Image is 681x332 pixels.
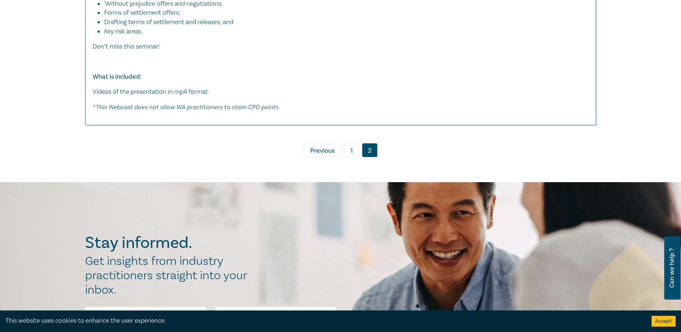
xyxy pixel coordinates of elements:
h2: Stay informed. [85,234,255,252]
span: Can we help ? [668,241,675,295]
a: Previous [304,143,341,157]
p: Don’t miss this seminar! [93,42,589,51]
strong: What is included: [93,73,141,81]
span: Previous [310,146,335,156]
input: First Name* [85,307,206,324]
a: 1 [344,143,359,157]
p: Videos of the presentation in mp4 format. [93,87,589,97]
a: 2 [362,143,377,157]
h2: Get insights from industry practitioners straight into your inbox. [85,254,255,297]
em: * This Webcast does not allow WA practitioners to claim CPD points [93,103,279,111]
li: Key risk areas. [104,27,589,36]
div: This website uses cookies to enhance the user experience. [5,316,641,326]
input: Last Name* [215,307,336,324]
li: Drafting terms of settlement and releases; and [104,18,582,27]
button: Accept cookies [652,316,676,327]
li: Forms of settlement offers; [104,8,582,18]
